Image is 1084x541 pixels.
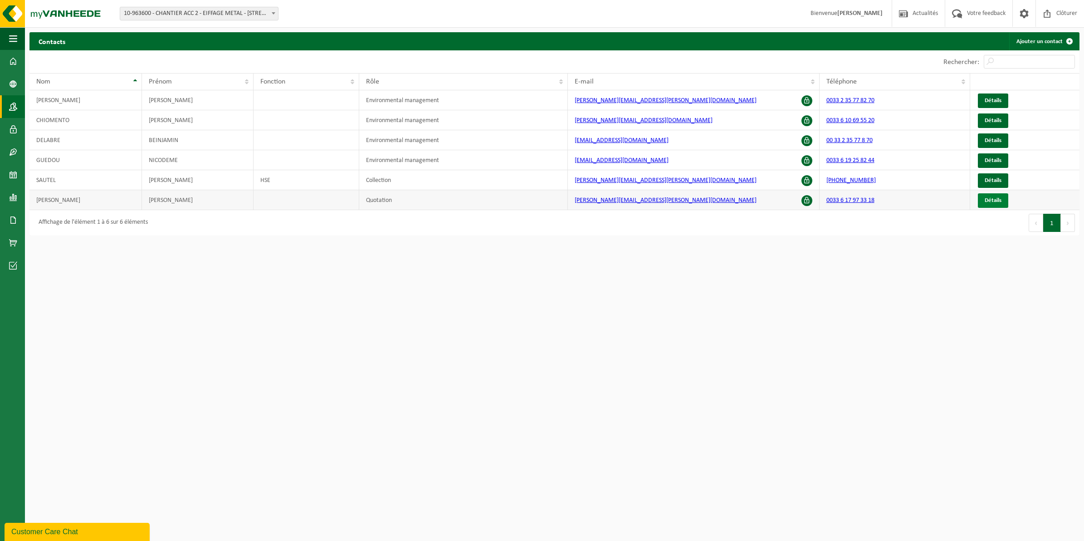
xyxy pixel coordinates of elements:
iframe: chat widget [5,521,151,541]
span: Détails [985,157,1001,163]
td: DELABRE [29,130,142,150]
button: 1 [1043,214,1061,232]
span: Détails [985,118,1001,123]
span: 10-963600 - CHANTIER ACC 2 - EIFFAGE METAL - 62138 DOUVRIN, AVENUE DE PARIS 900 [120,7,278,20]
span: 10-963600 - CHANTIER ACC 2 - EIFFAGE METAL - 62138 DOUVRIN, AVENUE DE PARIS 900 [120,7,278,20]
td: [PERSON_NAME] [142,170,254,190]
td: NICODEME [142,150,254,170]
td: CHIOMENTO [29,110,142,130]
div: Affichage de l'élément 1 à 6 sur 6 éléments [34,215,148,231]
a: [EMAIL_ADDRESS][DOMAIN_NAME] [575,137,669,144]
span: Détails [985,138,1001,143]
td: GUEDOU [29,150,142,170]
label: Rechercher: [943,59,979,66]
td: Environmental management [359,150,567,170]
a: Détails [978,173,1008,188]
td: [PERSON_NAME] [142,110,254,130]
td: BEINJAMIN [142,130,254,150]
span: E-mail [575,78,594,85]
a: Détails [978,153,1008,168]
a: 0033 6 10 69 55 20 [826,117,874,124]
td: [PERSON_NAME] [142,90,254,110]
a: Détails [978,193,1008,208]
td: HSE [254,170,359,190]
span: Détails [985,197,1001,203]
a: Détails [978,113,1008,128]
td: Environmental management [359,110,567,130]
button: Next [1061,214,1075,232]
span: Détails [985,98,1001,103]
a: [PERSON_NAME][EMAIL_ADDRESS][DOMAIN_NAME] [575,117,713,124]
a: [EMAIL_ADDRESS][DOMAIN_NAME] [575,157,669,164]
td: [PERSON_NAME] [29,190,142,210]
a: [PERSON_NAME][EMAIL_ADDRESS][PERSON_NAME][DOMAIN_NAME] [575,97,757,104]
a: Détails [978,93,1008,108]
a: 0033 6 19 25 82 44 [826,157,874,164]
span: Téléphone [826,78,857,85]
td: Collection [359,170,567,190]
td: [PERSON_NAME] [29,90,142,110]
td: SAUTEL [29,170,142,190]
h2: Contacts [29,32,74,50]
a: Détails [978,133,1008,148]
a: 0033 6 17 97 33 18 [826,197,874,204]
a: Ajouter un contact [1009,32,1079,50]
td: Quotation [359,190,567,210]
td: Environmental management [359,90,567,110]
a: [PHONE_NUMBER] [826,177,876,184]
span: Rôle [366,78,379,85]
a: [PERSON_NAME][EMAIL_ADDRESS][PERSON_NAME][DOMAIN_NAME] [575,177,757,184]
span: Prénom [149,78,172,85]
td: [PERSON_NAME] [142,190,254,210]
span: Nom [36,78,50,85]
a: [PERSON_NAME][EMAIL_ADDRESS][PERSON_NAME][DOMAIN_NAME] [575,197,757,204]
button: Previous [1029,214,1043,232]
span: Fonction [260,78,285,85]
strong: [PERSON_NAME] [837,10,883,17]
a: 00 33 2 35 77 8 70 [826,137,873,144]
td: Environmental management [359,130,567,150]
a: 0033 2 35 77 82 70 [826,97,874,104]
span: Détails [985,177,1001,183]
